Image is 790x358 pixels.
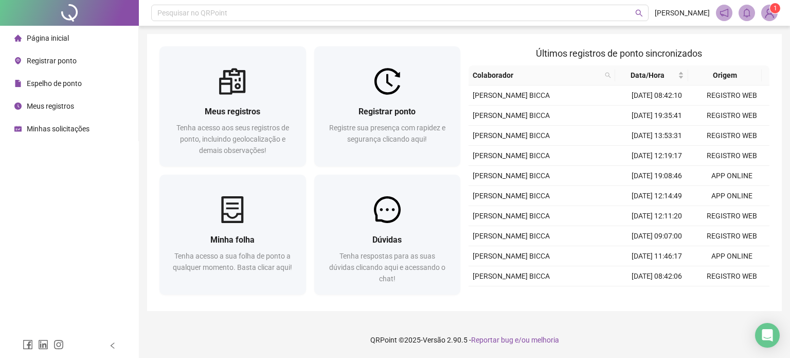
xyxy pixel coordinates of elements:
[329,124,445,143] span: Registre sua presença com rapidez e segurança clicando aqui!
[473,111,550,120] span: [PERSON_NAME] BICCA
[473,91,550,99] span: [PERSON_NAME] BICCA
[694,246,769,266] td: APP ONLINE
[53,339,64,350] span: instagram
[23,339,33,350] span: facebook
[615,65,688,86] th: Data/Hora
[205,107,260,116] span: Meus registros
[619,246,694,266] td: [DATE] 11:46:17
[314,175,461,295] a: DúvidasTenha respostas para as suas dúvidas clicando aqui e acessando o chat!
[694,206,769,226] td: REGISTRO WEB
[473,252,550,260] span: [PERSON_NAME] BICCA
[742,8,751,18] span: bell
[755,323,780,348] div: Open Intercom Messenger
[27,125,89,133] span: Minhas solicitações
[694,266,769,286] td: REGISTRO WEB
[372,235,402,245] span: Dúvidas
[473,272,550,280] span: [PERSON_NAME] BICCA
[694,86,769,106] td: REGISTRO WEB
[619,146,694,166] td: [DATE] 12:19:17
[762,5,777,21] img: 51570
[27,102,74,110] span: Meus registros
[473,151,550,160] span: [PERSON_NAME] BICCA
[210,235,255,245] span: Minha folha
[694,226,769,246] td: REGISTRO WEB
[694,146,769,166] td: REGISTRO WEB
[314,46,461,166] a: Registrar pontoRegistre sua presença com rapidez e segurança clicando aqui!
[27,57,77,65] span: Registrar ponto
[770,3,780,13] sup: Atualize o seu contato no menu Meus Dados
[619,186,694,206] td: [DATE] 12:14:49
[38,339,48,350] span: linkedin
[694,166,769,186] td: APP ONLINE
[694,126,769,146] td: REGISTRO WEB
[27,79,82,88] span: Espelho de ponto
[655,7,710,19] span: [PERSON_NAME]
[14,125,22,132] span: schedule
[473,70,601,81] span: Colaborador
[14,80,22,87] span: file
[619,126,694,146] td: [DATE] 13:53:31
[473,212,550,220] span: [PERSON_NAME] BICCA
[27,34,69,42] span: Página inicial
[14,35,22,42] span: home
[619,166,694,186] td: [DATE] 19:08:46
[774,5,777,12] span: 1
[536,48,702,59] span: Últimos registros de ponto sincronizados
[619,70,676,81] span: Data/Hora
[423,336,445,344] span: Versão
[14,57,22,64] span: environment
[471,336,559,344] span: Reportar bug e/ou melhoria
[694,286,769,306] td: APP ONLINE
[688,65,761,86] th: Origem
[473,232,550,240] span: [PERSON_NAME] BICCA
[619,266,694,286] td: [DATE] 08:42:06
[473,131,550,140] span: [PERSON_NAME] BICCA
[605,72,611,78] span: search
[159,46,306,166] a: Meus registrosTenha acesso aos seus registros de ponto, incluindo geolocalização e demais observa...
[619,206,694,226] td: [DATE] 12:11:20
[619,106,694,126] td: [DATE] 19:35:41
[619,226,694,246] td: [DATE] 09:07:00
[473,192,550,200] span: [PERSON_NAME] BICCA
[694,106,769,126] td: REGISTRO WEB
[176,124,289,155] span: Tenha acesso aos seus registros de ponto, incluindo geolocalização e demais observações!
[173,252,292,271] span: Tenha acesso a sua folha de ponto a qualquer momento. Basta clicar aqui!
[619,86,694,106] td: [DATE] 08:42:10
[14,103,22,110] span: clock-circle
[603,67,613,83] span: search
[694,186,769,206] td: APP ONLINE
[473,172,550,180] span: [PERSON_NAME] BICCA
[159,175,306,295] a: Minha folhaTenha acesso a sua folha de ponto a qualquer momento. Basta clicar aqui!
[109,342,116,349] span: left
[139,322,790,358] footer: QRPoint © 2025 - 2.90.5 -
[358,107,416,116] span: Registrar ponto
[619,286,694,306] td: [DATE] 12:03:56
[635,9,643,17] span: search
[720,8,729,18] span: notification
[329,252,445,283] span: Tenha respostas para as suas dúvidas clicando aqui e acessando o chat!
